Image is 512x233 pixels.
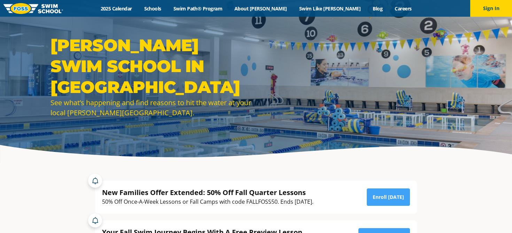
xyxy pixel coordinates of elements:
[51,35,253,98] h1: [PERSON_NAME] Swim School in [GEOGRAPHIC_DATA]
[367,188,410,206] a: Enroll [DATE]
[94,5,138,12] a: 2025 Calendar
[293,5,367,12] a: Swim Like [PERSON_NAME]
[389,5,418,12] a: Careers
[3,3,63,14] img: FOSS Swim School Logo
[367,5,389,12] a: Blog
[167,5,228,12] a: Swim Path® Program
[228,5,293,12] a: About [PERSON_NAME]
[102,188,313,197] div: New Families Offer Extended: 50% Off Fall Quarter Lessons
[51,98,253,118] div: See what’s happening and find reasons to hit the water at your local [PERSON_NAME][GEOGRAPHIC_DATA].
[102,197,313,207] div: 50% Off Once-A-Week Lessons or Fall Camps with code FALLFOSS50. Ends [DATE].
[138,5,167,12] a: Schools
